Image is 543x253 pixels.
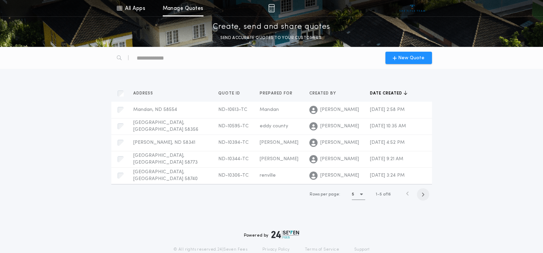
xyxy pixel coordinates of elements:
[370,91,404,96] span: Date created
[309,90,341,97] button: Created by
[268,4,275,12] img: img
[370,173,405,178] span: [DATE] 3:24 PM
[376,192,377,197] span: 1
[320,106,359,113] span: [PERSON_NAME]
[218,173,249,178] span: ND-10306-TC
[260,173,276,178] span: renville
[260,91,294,96] span: Prepared for
[305,247,339,252] a: Terms of Service
[352,189,365,200] button: 5
[133,107,177,112] span: Mandan, ND 58554
[244,230,299,239] div: Powered by
[354,247,370,252] a: Support
[133,140,195,145] span: [PERSON_NAME], ND 58341
[260,156,298,162] span: [PERSON_NAME]
[271,230,299,239] img: logo
[262,247,290,252] a: Privacy Policy
[310,192,340,197] span: Rows per page:
[133,153,198,165] span: [GEOGRAPHIC_DATA], [GEOGRAPHIC_DATA] 58773
[370,90,407,97] button: Date created
[133,91,155,96] span: Address
[133,120,198,132] span: [GEOGRAPHIC_DATA], [GEOGRAPHIC_DATA] 58356
[218,140,249,145] span: ND-10394-TC
[260,124,288,129] span: eddy county
[320,156,359,163] span: [PERSON_NAME]
[260,140,298,145] span: [PERSON_NAME]
[352,191,354,198] h1: 5
[320,172,359,179] span: [PERSON_NAME]
[370,124,406,129] span: [DATE] 10:35 AM
[173,247,247,252] p: © All rights reserved. 24|Seven Fees
[218,90,245,97] button: Quote ID
[218,124,249,129] span: ND-10595-TC
[398,54,424,62] span: New Quote
[260,107,279,112] span: Mandan
[218,91,242,96] span: Quote ID
[380,192,382,197] span: 5
[385,52,432,64] button: New Quote
[370,140,405,145] span: [DATE] 4:52 PM
[370,156,403,162] span: [DATE] 9:21 AM
[370,107,405,112] span: [DATE] 2:58 PM
[220,35,322,41] p: SEND ACCURATE QUOTES TO YOUR CUSTOMERS.
[383,191,391,198] span: of 16
[133,90,158,97] button: Address
[399,5,425,12] img: vs-icon
[218,156,249,162] span: ND-10344-TC
[320,123,359,130] span: [PERSON_NAME]
[309,91,337,96] span: Created by
[320,139,359,146] span: [PERSON_NAME]
[218,107,247,112] span: ND-10613-TC
[133,169,198,181] span: [GEOGRAPHIC_DATA], [GEOGRAPHIC_DATA] 58740
[213,22,330,33] p: Create, send and share quotes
